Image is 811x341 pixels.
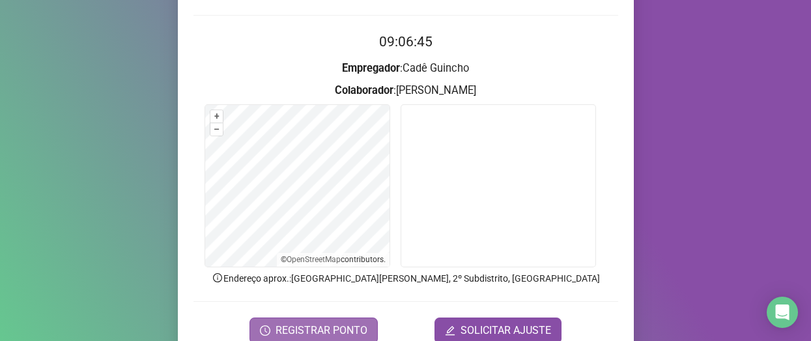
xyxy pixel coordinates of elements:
[767,297,798,328] div: Open Intercom Messenger
[461,323,551,338] span: SOLICITAR AJUSTE
[212,272,223,284] span: info-circle
[260,325,270,336] span: clock-circle
[210,110,223,123] button: +
[193,82,618,99] h3: : [PERSON_NAME]
[210,123,223,136] button: –
[193,271,618,286] p: Endereço aprox. : [GEOGRAPHIC_DATA][PERSON_NAME], 2º Subdistrito, [GEOGRAPHIC_DATA]
[342,62,400,74] strong: Empregador
[379,34,433,50] time: 09:06:45
[281,255,386,264] li: © contributors.
[193,60,618,77] h3: : Cadê Guincho
[335,84,393,96] strong: Colaborador
[276,323,367,338] span: REGISTRAR PONTO
[445,325,455,336] span: edit
[287,255,341,264] a: OpenStreetMap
